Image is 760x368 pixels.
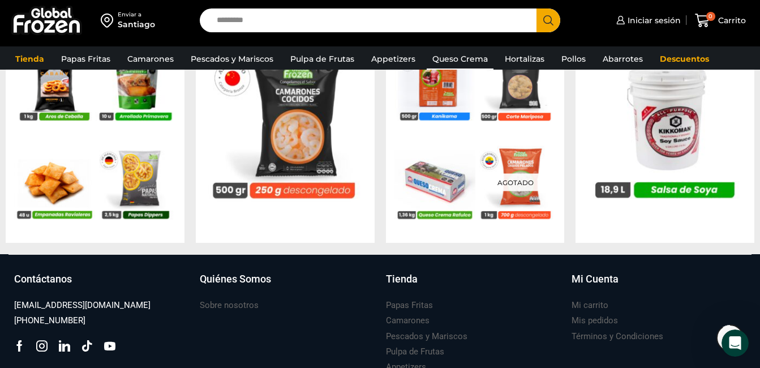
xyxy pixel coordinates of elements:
[386,346,444,358] h3: Pulpa de Frutas
[10,48,50,70] a: Tienda
[572,298,608,313] a: Mi carrito
[118,19,155,30] div: Santiago
[14,299,151,311] h3: [EMAIL_ADDRESS][DOMAIN_NAME]
[200,298,259,313] a: Sobre nosotros
[185,48,279,70] a: Pescados y Mariscos
[200,299,259,311] h3: Sobre nosotros
[122,48,179,70] a: Camarones
[572,272,746,298] a: Mi Cuenta
[200,272,374,298] a: Quiénes Somos
[55,48,116,70] a: Papas Fritas
[556,48,591,70] a: Pollos
[101,11,118,30] img: address-field-icon.svg
[386,331,467,343] h3: Pescados y Mariscos
[386,298,433,313] a: Papas Fritas
[572,299,608,311] h3: Mi carrito
[14,272,72,286] h3: Contáctanos
[490,174,542,191] p: Agotado
[14,315,85,327] h3: [PHONE_NUMBER]
[572,272,619,286] h3: Mi Cuenta
[285,48,360,70] a: Pulpa de Frutas
[386,329,467,344] a: Pescados y Mariscos
[706,12,715,21] span: 0
[715,15,746,26] span: Carrito
[572,315,618,327] h3: Mis pedidos
[536,8,560,32] button: Search button
[366,48,421,70] a: Appetizers
[200,272,271,286] h3: Quiénes Somos
[14,272,188,298] a: Contáctanos
[386,272,560,298] a: Tienda
[386,272,418,286] h3: Tienda
[654,48,715,70] a: Descuentos
[386,299,433,311] h3: Papas Fritas
[499,48,550,70] a: Hortalizas
[118,11,155,19] div: Enviar a
[14,313,85,328] a: [PHONE_NUMBER]
[386,344,444,360] a: Pulpa de Frutas
[572,313,618,328] a: Mis pedidos
[386,313,430,328] a: Camarones
[572,331,663,343] h3: Términos y Condiciones
[692,7,749,34] a: 0 Carrito
[386,315,430,327] h3: Camarones
[625,15,681,26] span: Iniciar sesión
[572,329,663,344] a: Términos y Condiciones
[722,330,749,357] iframe: Intercom live chat
[613,9,681,32] a: Iniciar sesión
[427,48,493,70] a: Queso Crema
[597,48,649,70] a: Abarrotes
[14,298,151,313] a: [EMAIL_ADDRESS][DOMAIN_NAME]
